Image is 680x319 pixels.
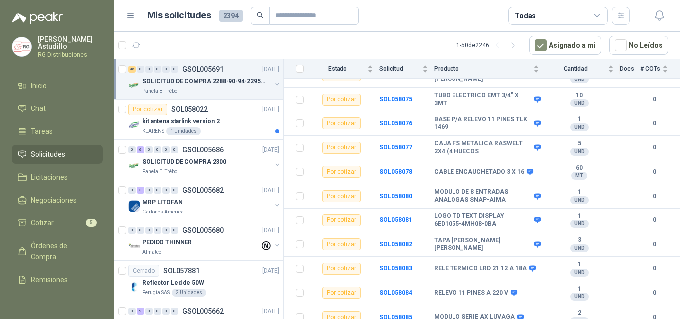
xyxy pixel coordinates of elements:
span: Chat [31,103,46,114]
b: BASE P/A RELEVO 11 PINES TLK 1469 [434,116,532,131]
p: Panela El Trébol [142,87,179,95]
div: 0 [128,187,136,194]
div: 0 [145,227,153,234]
div: 0 [154,308,161,315]
div: UND [570,148,589,156]
b: 0 [640,167,668,177]
div: Por cotizar [322,94,361,106]
b: 1 [545,188,614,196]
b: CABLE ENCAUCHETADO 3 X 16 [434,168,524,176]
p: GSOL005682 [182,187,224,194]
b: TUBO ELECTRICO EMT 3/4" X 3MT [434,92,532,107]
a: SOL058081 [379,216,412,223]
span: Inicio [31,80,47,91]
div: 0 [154,146,161,153]
th: Docs [620,59,640,79]
span: Tareas [31,126,53,137]
span: Licitaciones [31,172,68,183]
span: 2394 [219,10,243,22]
div: 0 [171,187,178,194]
p: SOL058022 [171,106,208,113]
div: Todas [515,10,536,21]
a: SOL058076 [379,120,412,127]
span: Negociaciones [31,195,77,206]
p: Reflector Led de 50W [142,278,204,288]
th: Estado [310,59,379,79]
th: Cantidad [545,59,620,79]
div: Por cotizar [322,166,361,178]
a: CerradoSOL057881[DATE] Company LogoReflector Led de 50WPerugia SAS2 Unidades [114,261,283,301]
p: kit antena starlink version 2 [142,117,220,126]
a: SOL058082 [379,241,412,248]
div: 0 [128,308,136,315]
div: 0 [154,187,161,194]
img: Company Logo [128,119,140,131]
p: RG Distribuciones [38,52,103,58]
div: 0 [162,227,170,234]
div: 46 [128,66,136,73]
div: 0 [162,66,170,73]
a: SOL058080 [379,193,412,200]
span: Estado [310,65,365,72]
b: 1 [545,115,614,123]
th: Producto [434,59,545,79]
a: SOL058083 [379,265,412,272]
b: 2 [545,309,614,317]
div: 0 [145,187,153,194]
b: RELEVO 11 PINES A 220 V [434,289,508,297]
b: TAPA [PERSON_NAME] [PERSON_NAME] [434,237,532,252]
div: 0 [154,66,161,73]
p: Panela El Trébol [142,168,179,176]
b: 0 [640,119,668,128]
p: [DATE] [262,266,279,276]
p: [DATE] [262,307,279,316]
p: SOLICITUD DE COMPRA 2288-90-94-2295-96-2301-02-04 [142,77,266,86]
a: Remisiones [12,270,103,289]
div: Por cotizar [322,214,361,226]
p: Perugia SAS [142,289,170,297]
p: GSOL005680 [182,227,224,234]
img: Company Logo [128,160,140,172]
p: Cartones America [142,208,184,216]
p: GSOL005691 [182,66,224,73]
b: 5 [545,140,614,148]
a: SOL058075 [379,96,412,103]
b: 1 [545,261,614,269]
p: GSOL005662 [182,308,224,315]
span: 5 [86,219,97,227]
div: 0 [171,308,178,315]
a: 46 0 0 0 0 0 GSOL005691[DATE] Company LogoSOLICITUD DE COMPRA 2288-90-94-2295-96-2301-02-04Panela... [128,63,281,95]
a: SOL058077 [379,144,412,151]
div: UND [570,196,589,204]
div: 2 Unidades [172,289,206,297]
span: Cotizar [31,217,54,228]
img: Logo peakr [12,12,63,24]
button: Asignado a mi [529,36,601,55]
div: UND [570,123,589,131]
img: Company Logo [128,240,140,252]
p: MRP LITOFAN [142,198,183,207]
a: SOL058078 [379,168,412,175]
a: Inicio [12,76,103,95]
div: Por cotizar [322,263,361,275]
p: SOLICITUD DE COMPRA 2300 [142,157,226,167]
div: 6 [137,146,144,153]
p: KLARENS [142,127,164,135]
b: 0 [640,95,668,104]
div: Cerrado [128,265,159,277]
a: Negociaciones [12,191,103,210]
b: 0 [640,288,668,298]
a: Cotizar5 [12,213,103,232]
b: 1 [545,213,614,220]
a: Órdenes de Compra [12,236,103,266]
div: 1 - 50 de 2246 [456,37,521,53]
a: 0 0 0 0 0 0 GSOL005680[DATE] Company LogoPEDIDO THINNERAlmatec [128,224,281,256]
b: LOGO TD TEXT DISPLAY 6ED1055-4MH08-0BA [434,213,532,228]
div: Por cotizar [322,287,361,299]
img: Company Logo [128,200,140,212]
p: Almatec [142,248,161,256]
